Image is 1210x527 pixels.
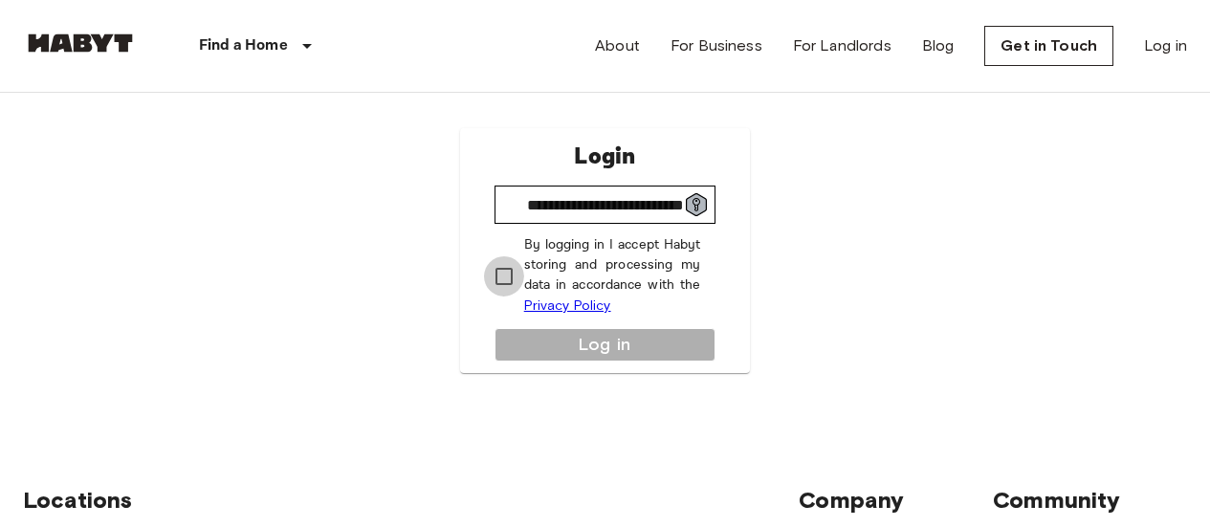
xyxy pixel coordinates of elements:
[23,486,132,514] span: Locations
[574,140,635,174] p: Login
[595,34,640,57] a: About
[1144,34,1187,57] a: Log in
[799,486,904,514] span: Company
[199,34,288,57] p: Find a Home
[793,34,891,57] a: For Landlords
[993,486,1120,514] span: Community
[671,34,762,57] a: For Business
[922,34,955,57] a: Blog
[984,26,1113,66] a: Get in Touch
[524,235,701,317] p: By logging in I accept Habyt storing and processing my data in accordance with the
[23,33,138,53] img: Habyt
[524,297,611,314] a: Privacy Policy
